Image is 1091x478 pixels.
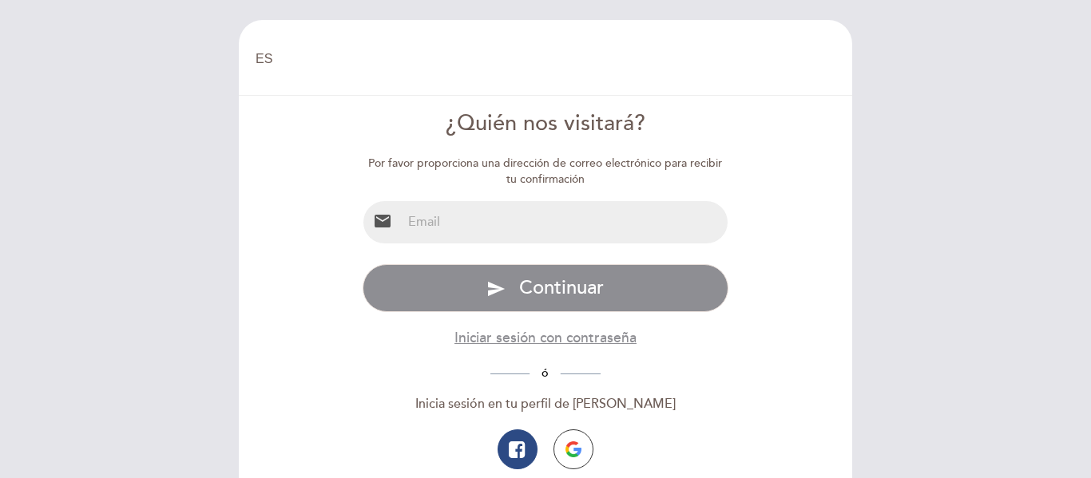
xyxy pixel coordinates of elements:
div: Inicia sesión en tu perfil de [PERSON_NAME] [363,395,729,413]
i: email [373,211,392,231]
i: send [486,279,506,298]
div: Por favor proporciona una dirección de correo electrónico para recibir tu confirmación [363,156,729,188]
img: icon-google.png [565,441,581,457]
button: Iniciar sesión con contraseña [454,328,637,348]
div: ¿Quién nos visitará? [363,109,729,140]
button: send Continuar [363,264,729,312]
span: ó [530,366,561,380]
input: Email [402,201,728,243]
span: Continuar [519,276,604,299]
